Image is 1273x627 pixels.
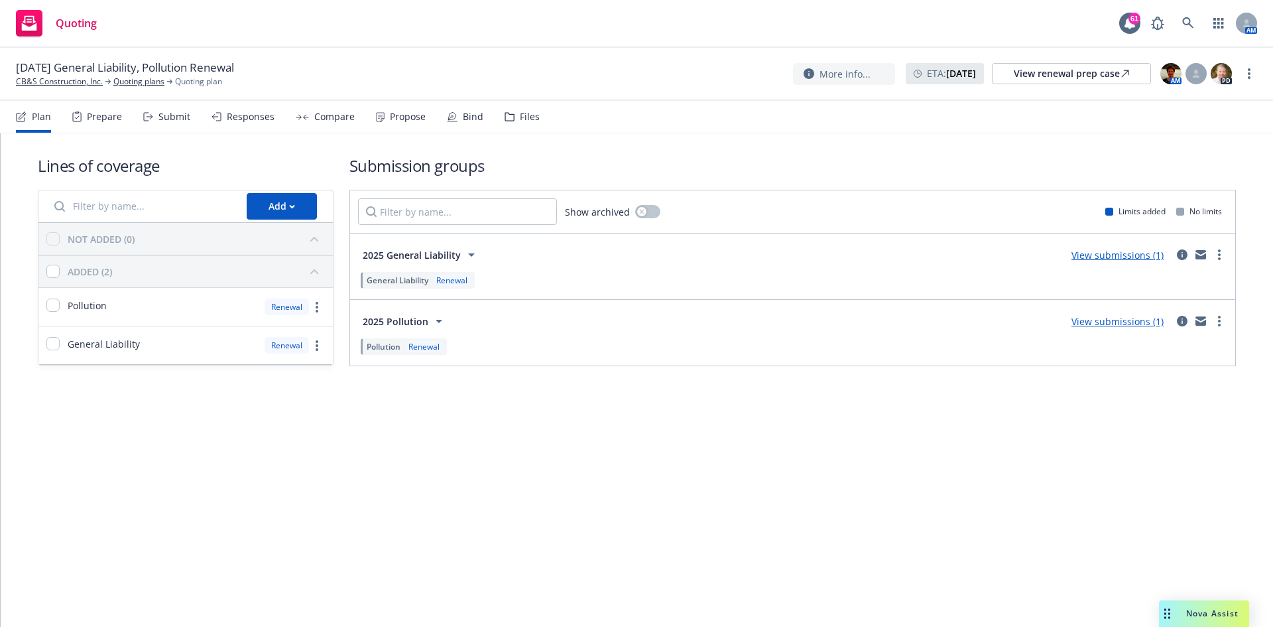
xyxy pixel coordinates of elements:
img: photo [1211,63,1232,84]
a: circleInformation [1174,247,1190,263]
a: Report a Bug [1144,10,1171,36]
a: View renewal prep case [992,63,1151,84]
div: Bind [463,111,483,122]
button: 2025 General Liability [358,242,484,268]
div: NOT ADDED (0) [68,232,135,246]
span: Show archived [565,205,630,219]
a: Search [1175,10,1201,36]
a: more [1211,247,1227,263]
div: Limits added [1105,206,1166,217]
span: ETA : [927,66,976,80]
span: Nova Assist [1186,608,1239,619]
span: General Liability [367,275,428,286]
div: Add [269,194,295,219]
a: more [309,299,325,315]
div: View renewal prep case [1014,64,1129,84]
h1: Submission groups [349,155,1236,176]
a: Switch app [1205,10,1232,36]
strong: [DATE] [946,67,976,80]
div: Files [520,111,540,122]
button: More info... [793,63,895,85]
span: General Liability [68,337,140,351]
div: Propose [390,111,426,122]
span: 2025 Pollution [363,314,428,328]
span: Pollution [68,299,107,313]
a: Quoting [11,5,102,42]
a: more [1211,313,1227,329]
div: Renewal [265,299,309,315]
span: Quoting plan [175,76,222,88]
span: 2025 General Liability [363,248,461,262]
span: [DATE] General Liability, Pollution Renewal [16,60,234,76]
h1: Lines of coverage [38,155,333,176]
a: View submissions (1) [1071,249,1164,261]
img: photo [1160,63,1182,84]
div: Prepare [87,111,122,122]
div: Plan [32,111,51,122]
a: Quoting plans [113,76,164,88]
a: more [1241,66,1257,82]
a: more [309,338,325,354]
div: Responses [227,111,274,122]
div: ADDED (2) [68,265,112,279]
div: Renewal [406,341,442,352]
span: Pollution [367,341,400,352]
a: mail [1193,313,1209,329]
a: View submissions (1) [1071,315,1164,328]
input: Filter by name... [46,193,239,220]
div: Renewal [434,275,470,286]
div: Compare [314,111,355,122]
button: NOT ADDED (0) [68,228,325,249]
button: ADDED (2) [68,261,325,282]
div: No limits [1176,206,1222,217]
div: Drag to move [1159,600,1176,627]
a: mail [1193,247,1209,263]
a: CB&S Construction, Inc. [16,76,103,88]
span: More info... [819,67,871,81]
span: Quoting [56,18,97,29]
button: Add [247,193,317,220]
div: Submit [158,111,190,122]
button: 2025 Pollution [358,308,452,334]
button: Nova Assist [1159,600,1249,627]
div: 61 [1128,13,1140,25]
input: Filter by name... [358,198,557,225]
a: circleInformation [1174,313,1190,329]
div: Renewal [265,337,309,354]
